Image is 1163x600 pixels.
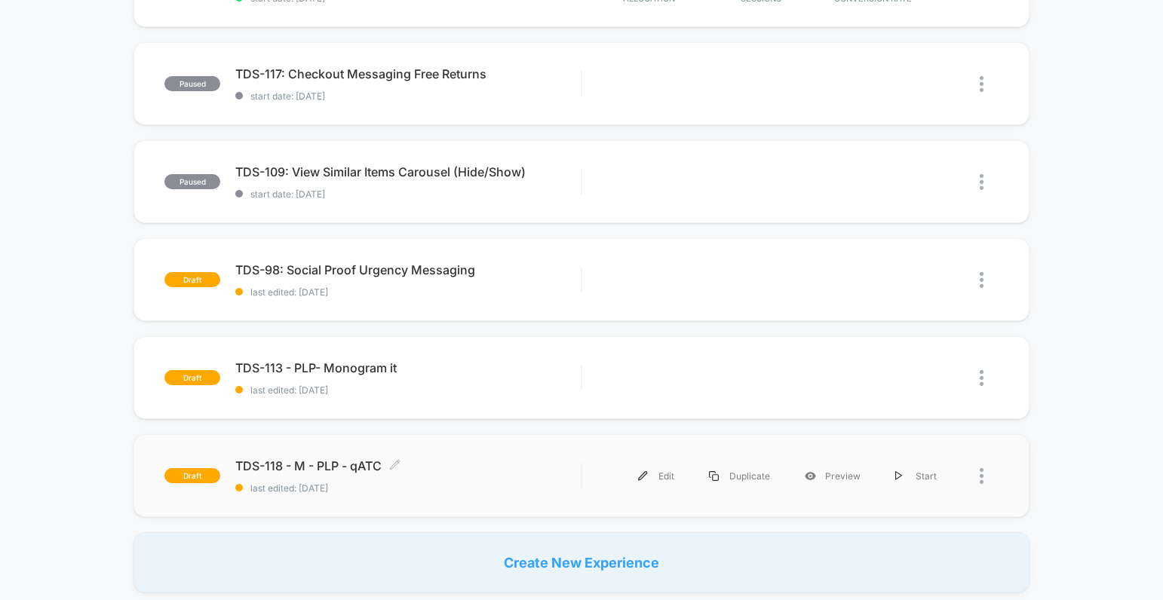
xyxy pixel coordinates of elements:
img: menu [709,471,719,481]
img: menu [638,471,648,481]
span: TDS-118 - M - PLP - qATC [235,458,581,473]
span: TDS-109: View Similar Items Carousel (Hide/Show) [235,164,581,179]
span: draft [164,272,220,287]
span: last edited: [DATE] [235,482,581,494]
div: Start [878,459,954,493]
span: TDS-98: Social Proof Urgency Messaging [235,262,581,277]
img: menu [895,471,903,481]
img: close [980,76,983,92]
span: draft [164,370,220,385]
div: Edit [621,459,692,493]
img: close [980,468,983,484]
span: paused [164,174,220,189]
div: Preview [787,459,878,493]
img: close [980,272,983,288]
img: close [980,174,983,190]
div: Create New Experience [133,532,1029,592]
div: Duplicate [692,459,787,493]
span: start date: [DATE] [235,188,581,200]
span: draft [164,468,220,483]
span: TDS-117: Checkout Messaging Free Returns [235,66,581,81]
span: paused [164,76,220,91]
span: TDS-113 - PLP- Monogram it [235,360,581,375]
img: close [980,370,983,386]
span: start date: [DATE] [235,90,581,102]
span: last edited: [DATE] [235,384,581,396]
span: last edited: [DATE] [235,286,581,298]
